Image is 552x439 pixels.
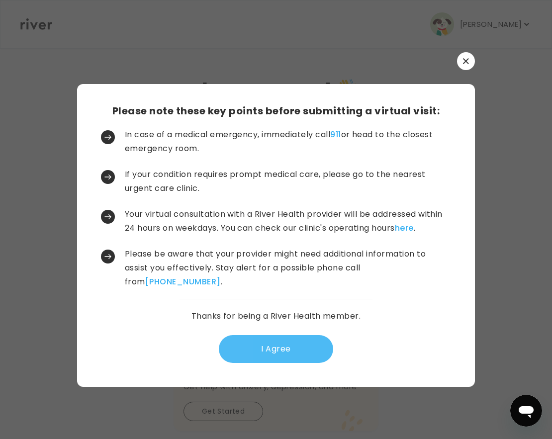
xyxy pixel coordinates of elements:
[219,335,333,363] button: I Agree
[125,128,449,156] p: In case of a medical emergency, immediately call or head to the closest emergency room.
[112,104,440,118] h3: Please note these key points before submitting a virtual visit:
[125,207,449,235] p: Your virtual consultation with a River Health provider will be addressed within 24 hours on weekd...
[125,168,449,195] p: If your condition requires prompt medical care, please go to the nearest urgent care clinic.
[510,395,542,427] iframe: Button to launch messaging window
[330,129,341,140] a: 911
[191,309,361,323] p: Thanks for being a River Health member.
[125,247,449,289] p: Please be aware that your provider might need additional information to assist you effectively. S...
[395,222,414,234] a: here
[145,276,221,287] a: [PHONE_NUMBER]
